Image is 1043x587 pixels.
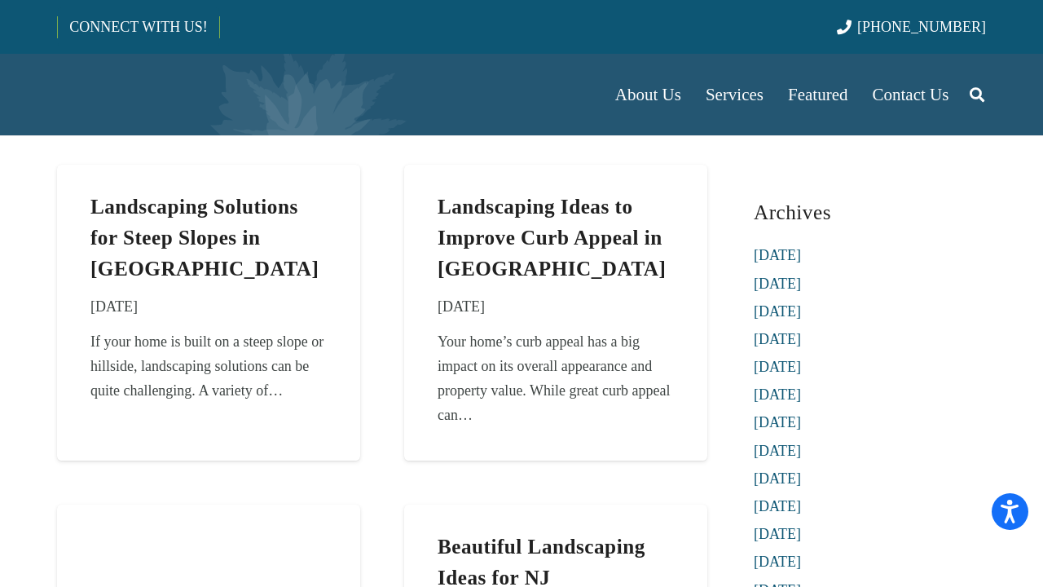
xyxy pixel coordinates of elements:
a: [DATE] [754,386,801,403]
a: Landscaping Ideas in NJ: Creating Your Dream Retreat [57,509,360,525]
a: [DATE] [754,247,801,263]
a: CONNECT WITH US! [58,7,218,46]
a: [PHONE_NUMBER] [837,19,986,35]
a: Landscaping Ideas to Improve Curb Appeal in [GEOGRAPHIC_DATA] [438,196,667,280]
div: Your home’s curb appeal has a big impact on its overall appearance and property value. While grea... [438,329,674,427]
a: [DATE] [754,443,801,459]
a: Services [693,54,776,135]
span: [PHONE_NUMBER] [857,19,986,35]
a: About Us [603,54,693,135]
a: Landscaping Solutions for Steep Slopes in [GEOGRAPHIC_DATA] [90,196,319,280]
span: Contact Us [873,85,949,104]
a: Borst-Logo [57,62,328,127]
h3: Archives [754,194,986,231]
a: Featured [776,54,860,135]
a: [DATE] [754,470,801,487]
a: Search [961,74,993,115]
span: Featured [788,85,847,104]
a: [DATE] [754,414,801,430]
time: 28 July 2015 at 14:33:31 America/New_York [90,294,138,319]
a: [DATE] [754,303,801,320]
a: [DATE] [754,498,801,514]
a: [DATE] [754,331,801,347]
div: If your home is built on a steep slope or hillside, landscaping solutions can be quite challengin... [90,329,327,403]
time: 27 July 2015 at 10:25:26 America/New_York [438,294,485,319]
a: [DATE] [754,554,801,570]
a: [DATE] [754,359,801,375]
a: Contact Us [860,54,962,135]
span: Services [706,85,764,104]
span: About Us [615,85,681,104]
a: [DATE] [754,526,801,542]
a: [DATE] [754,276,801,292]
